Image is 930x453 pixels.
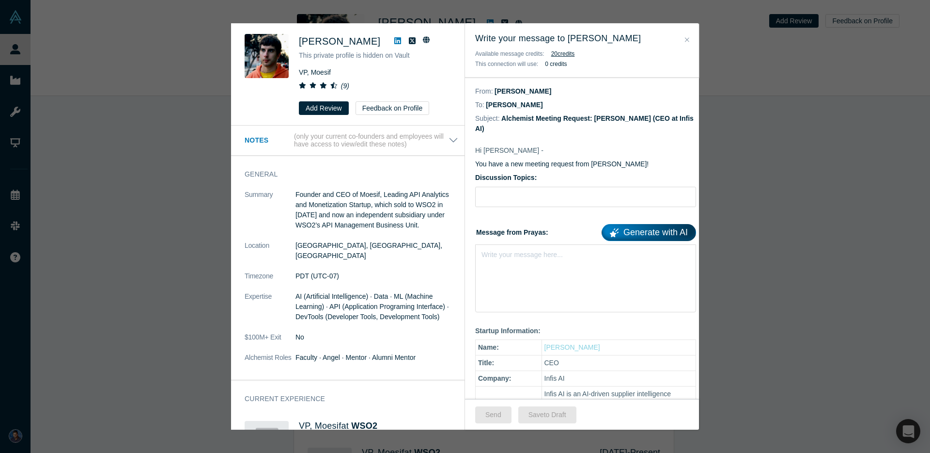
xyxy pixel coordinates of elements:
button: Notes (only your current co-founders and employees will have access to view/edit these notes) [245,132,458,149]
div: rdw-wrapper [475,244,696,312]
p: (only your current co-founders and employees will have access to view/edit these notes) [294,132,449,149]
h3: Write your message to [PERSON_NAME] [475,32,689,45]
h3: General [245,169,445,179]
p: You have a new meeting request from [PERSON_NAME]! [475,159,696,169]
h4: VP, Moesif at [299,421,458,432]
button: 20credits [551,49,575,59]
button: Send [475,406,511,423]
dd: [PERSON_NAME] [495,87,551,95]
dt: Summary [245,190,295,241]
a: WSO2 [351,421,377,431]
b: 0 credits [545,61,567,67]
dt: $100M+ Exit [245,332,295,353]
label: Message from Prayas: [475,221,696,241]
dt: Subject: [475,113,500,124]
i: ( 9 ) [341,82,349,90]
p: This private profile is hidden on Vault [299,50,451,61]
a: Generate with AI [602,224,696,241]
button: Close [682,34,692,46]
dt: Location [245,241,295,271]
dt: Alchemist Roles [245,353,295,373]
dd: PDT (UTC-07) [295,271,458,281]
dd: [PERSON_NAME] [486,101,542,109]
button: Feedback on Profile [356,101,430,115]
dd: Faculty · Angel · Mentor · Alumni Mentor [295,353,458,363]
img: Derric Gilling's Profile Image [245,34,289,78]
dt: Timezone [245,271,295,291]
h3: Notes [245,135,292,146]
p: Founder and CEO of Moesif, Leading API Analytics and Monetization Startup, which sold to WSO2 in ... [295,190,458,230]
dt: From: [475,86,493,97]
label: Discussion Topics: [475,173,696,183]
dt: Expertise [245,291,295,332]
span: Available message credits: [475,50,544,57]
span: VP, Moesif [299,68,331,76]
dd: Alchemist Meeting Request: [PERSON_NAME] (CEO at Infis AI) [475,114,694,132]
h3: Current Experience [245,394,445,404]
dd: No [295,332,458,342]
button: Add Review [299,101,349,115]
span: AI (Artificial Intelligence) · Data · ML (Machine Learning) · API (Application Programing Interfa... [295,292,449,321]
span: [PERSON_NAME] [299,36,380,47]
dd: [GEOGRAPHIC_DATA], [GEOGRAPHIC_DATA], [GEOGRAPHIC_DATA] [295,241,458,261]
p: Hi [PERSON_NAME] - [475,146,696,156]
div: rdw-editor [482,248,690,258]
span: This connection will use: [475,61,538,67]
button: Saveto Draft [518,406,576,423]
dt: To: [475,100,484,110]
